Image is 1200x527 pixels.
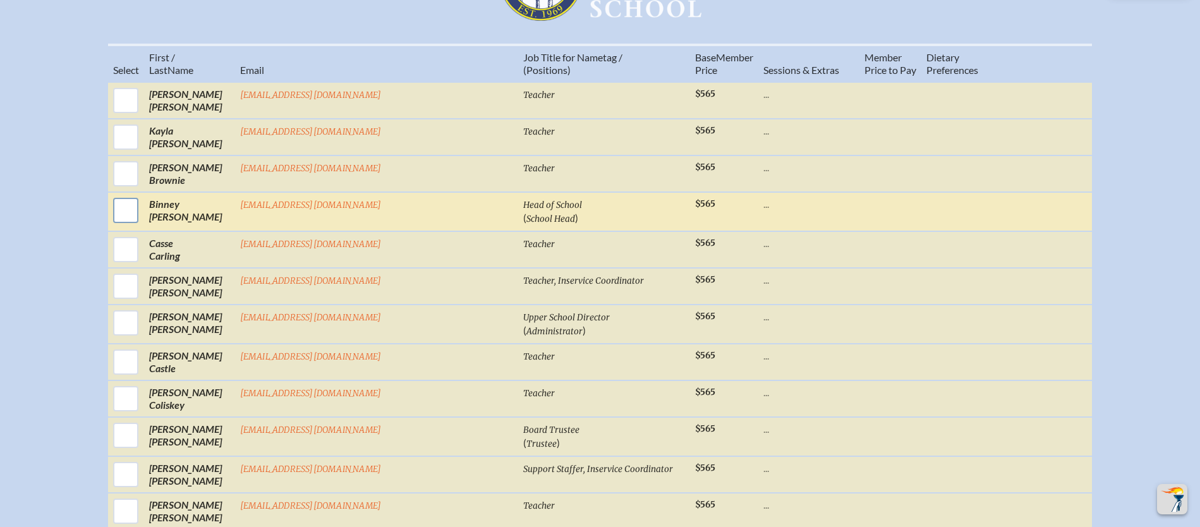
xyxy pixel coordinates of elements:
span: Base [695,51,716,63]
span: ) [557,437,560,449]
span: $565 [695,88,715,99]
p: ... [763,462,854,475]
th: Name [144,45,235,82]
span: ary Preferences [926,51,978,76]
span: School Head [526,214,575,224]
a: [EMAIL_ADDRESS][DOMAIN_NAME] [240,388,382,399]
a: [EMAIL_ADDRESS][DOMAIN_NAME] [240,312,382,323]
p: ... [763,198,854,210]
td: [PERSON_NAME] [PERSON_NAME] [144,456,235,493]
span: $565 [695,274,715,285]
th: Diet [921,45,1021,82]
span: $565 [695,350,715,361]
span: Teacher [523,388,555,399]
span: $565 [695,499,715,510]
a: [EMAIL_ADDRESS][DOMAIN_NAME] [240,276,382,286]
img: To the top [1160,487,1185,512]
a: [EMAIL_ADDRESS][DOMAIN_NAME] [240,351,382,362]
span: Support Staffer, Inservice Coordinator [523,464,673,475]
button: Scroll Top [1157,484,1187,514]
span: ( [523,212,526,224]
td: Casse Carling [144,231,235,268]
span: $565 [695,387,715,397]
span: ) [583,324,586,336]
a: [EMAIL_ADDRESS][DOMAIN_NAME] [240,425,382,435]
span: er [744,51,753,63]
td: [PERSON_NAME] Coliskey [144,380,235,417]
p: ... [763,124,854,137]
p: ... [763,349,854,362]
th: Job Title for Nametag / (Positions) [518,45,690,82]
span: ( [523,437,526,449]
span: First / [149,51,175,63]
span: Teacher [523,500,555,511]
span: Teacher [523,163,555,174]
th: Member Price to Pay [859,45,921,82]
td: Binney [PERSON_NAME] [144,192,235,231]
p: ... [763,161,854,174]
span: Administrator [526,326,583,337]
span: Head of School [523,200,582,210]
a: [EMAIL_ADDRESS][DOMAIN_NAME] [240,126,382,137]
a: [EMAIL_ADDRESS][DOMAIN_NAME] [240,163,382,174]
span: Teacher [523,126,555,137]
td: [PERSON_NAME] Brownie [144,155,235,192]
p: ... [763,499,854,511]
span: Teacher, Inservice Coordinator [523,276,644,286]
span: Teacher [523,351,555,362]
span: Teacher [523,239,555,250]
td: [PERSON_NAME] Castle [144,344,235,380]
a: [EMAIL_ADDRESS][DOMAIN_NAME] [240,500,382,511]
span: Last [149,64,167,76]
th: Memb [690,45,758,82]
td: [PERSON_NAME] [PERSON_NAME] [144,417,235,456]
p: ... [763,88,854,100]
td: [PERSON_NAME] [PERSON_NAME] [144,268,235,305]
span: Select [113,64,139,76]
p: ... [763,386,854,399]
p: ... [763,310,854,323]
span: Board Trustee [523,425,579,435]
span: Teacher [523,90,555,100]
a: [EMAIL_ADDRESS][DOMAIN_NAME] [240,200,382,210]
span: ( [523,324,526,336]
p: ... [763,274,854,286]
p: ... [763,237,854,250]
span: Trustee [526,439,557,449]
span: ) [575,212,578,224]
span: $565 [695,125,715,136]
p: ... [763,423,854,435]
th: Sessions & Extras [758,45,859,82]
a: [EMAIL_ADDRESS][DOMAIN_NAME] [240,239,382,250]
td: Kayla [PERSON_NAME] [144,119,235,155]
span: $565 [695,162,715,173]
span: Upper School Director [523,312,610,323]
span: Price [695,64,717,76]
a: [EMAIL_ADDRESS][DOMAIN_NAME] [240,464,382,475]
a: [EMAIL_ADDRESS][DOMAIN_NAME] [240,90,382,100]
th: Email [235,45,519,82]
span: $565 [695,238,715,248]
span: $565 [695,423,715,434]
span: $565 [695,198,715,209]
span: $565 [695,463,715,473]
td: [PERSON_NAME] [PERSON_NAME] [144,305,235,344]
span: $565 [695,311,715,322]
td: [PERSON_NAME] [PERSON_NAME] [144,82,235,119]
